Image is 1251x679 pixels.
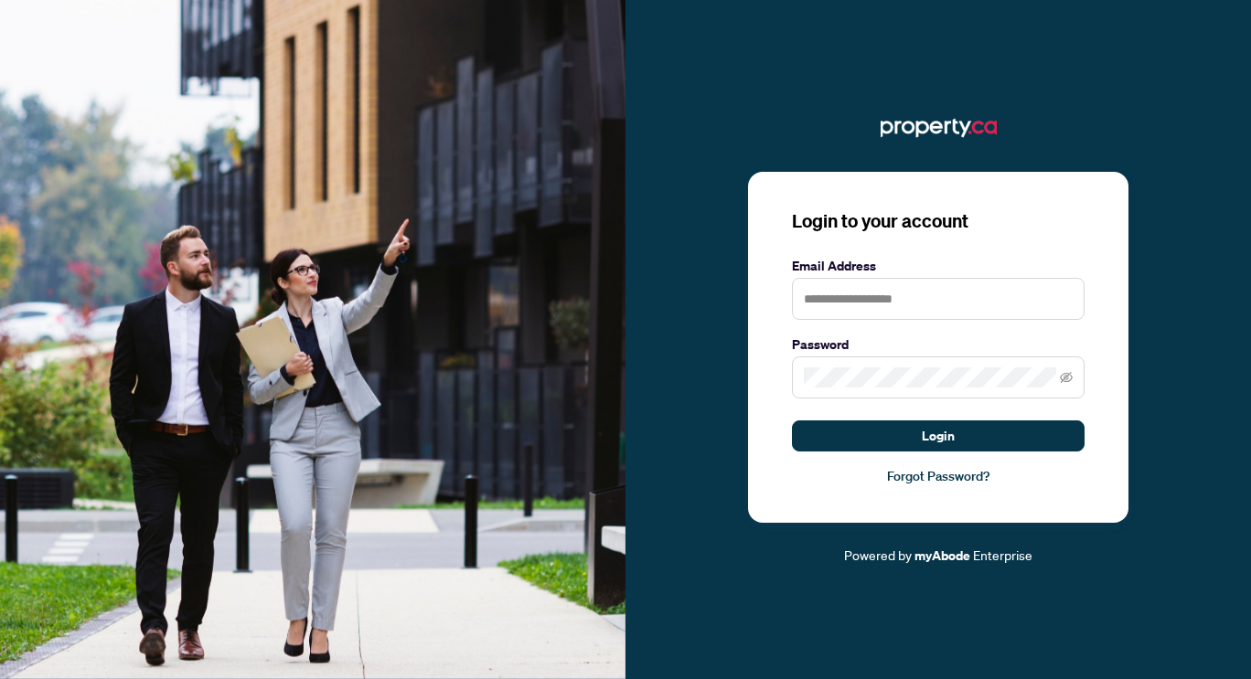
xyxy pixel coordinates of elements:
[844,546,912,563] span: Powered by
[914,546,970,566] a: myAbode
[792,208,1085,234] h3: Login to your account
[1060,371,1073,384] span: eye-invisible
[973,546,1032,563] span: Enterprise
[792,466,1085,486] a: Forgot Password?
[792,334,1085,355] label: Password
[881,113,997,143] img: ma-logo
[792,420,1085,451] button: Login
[792,256,1085,276] label: Email Address
[922,421,955,451] span: Login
